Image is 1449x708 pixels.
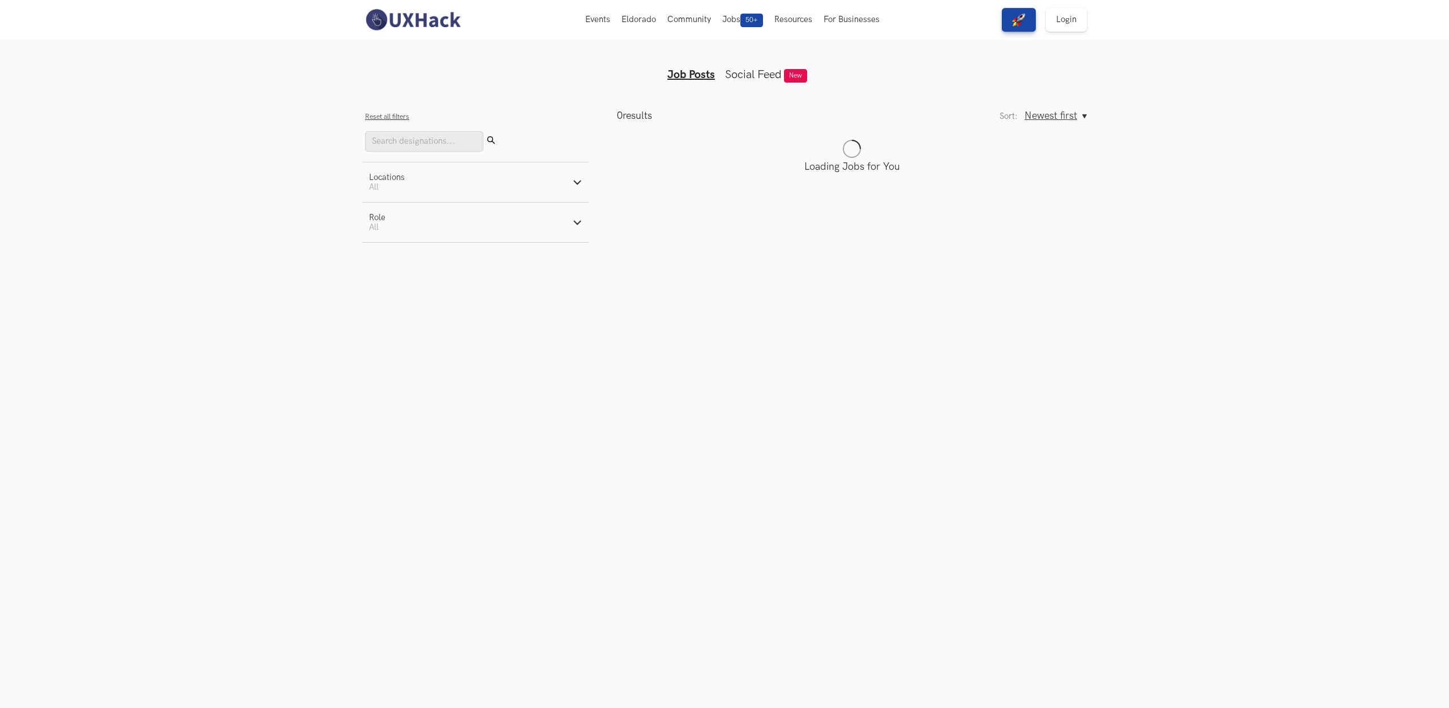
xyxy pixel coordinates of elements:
[1012,13,1026,27] img: rocket
[369,173,405,182] div: Locations
[617,161,1087,173] p: Loading Jobs for You
[369,213,385,222] div: Role
[1024,110,1087,122] button: Newest first, Sort:
[1024,110,1077,122] span: Newest first
[369,222,379,232] span: All
[740,14,763,27] span: 50+
[1046,8,1087,32] a: Login
[617,110,623,122] span: 0
[507,50,942,81] ul: Tabs Interface
[784,69,807,83] span: New
[369,182,379,192] span: All
[365,113,409,121] button: Reset all filters
[365,131,483,152] input: Search
[362,203,589,242] button: RoleAll
[1000,111,1018,121] label: Sort:
[667,68,715,81] a: Job Posts
[362,162,589,202] button: LocationsAll
[617,110,652,122] p: results
[362,8,463,32] img: UXHack-logo.png
[725,68,782,81] a: Social Feed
